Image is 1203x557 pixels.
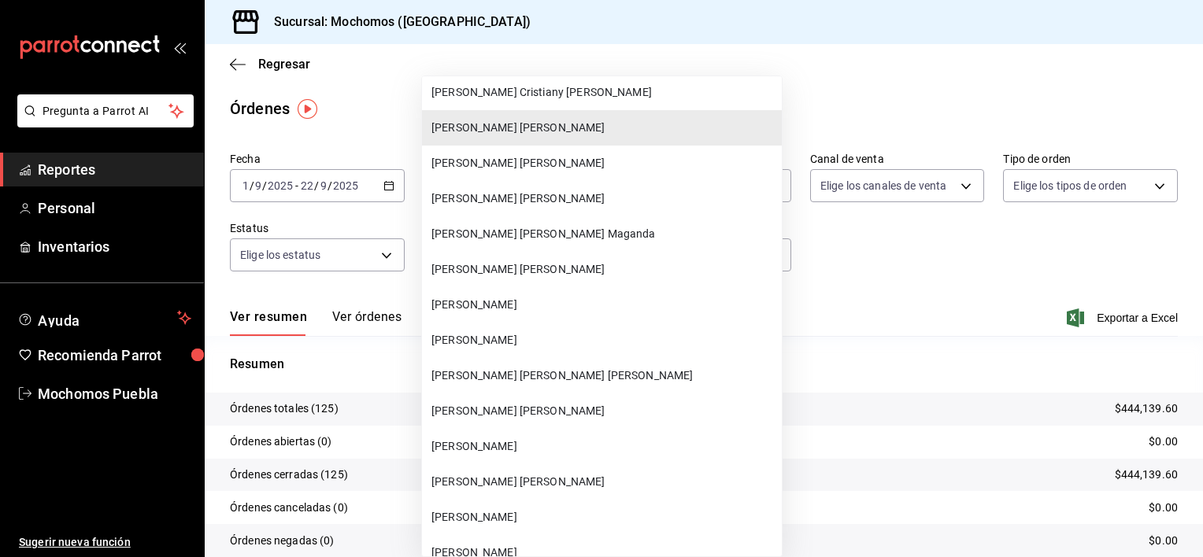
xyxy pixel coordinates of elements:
[431,261,775,278] span: [PERSON_NAME] [PERSON_NAME]
[431,332,775,349] span: [PERSON_NAME]
[431,190,775,207] span: [PERSON_NAME] [PERSON_NAME]
[431,84,775,101] span: [PERSON_NAME] Cristiany [PERSON_NAME]
[431,438,775,455] span: [PERSON_NAME]
[431,297,775,313] span: [PERSON_NAME]
[431,367,775,384] span: [PERSON_NAME] [PERSON_NAME] [PERSON_NAME]
[431,226,775,242] span: [PERSON_NAME] [PERSON_NAME] Maganda
[431,403,775,419] span: [PERSON_NAME] [PERSON_NAME]
[298,99,317,119] img: Tooltip marker
[431,474,775,490] span: [PERSON_NAME] [PERSON_NAME]
[431,155,775,172] span: [PERSON_NAME] [PERSON_NAME]
[431,509,775,526] span: [PERSON_NAME]
[431,120,775,136] span: [PERSON_NAME] [PERSON_NAME]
